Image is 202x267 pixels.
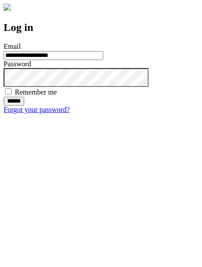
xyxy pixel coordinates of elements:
a: Forgot your password? [4,106,70,113]
h2: Log in [4,22,198,34]
label: Password [4,60,31,68]
label: Remember me [15,88,57,96]
img: logo-4e3dc11c47720685a147b03b5a06dd966a58ff35d612b21f08c02c0306f2b779.png [4,4,11,11]
label: Email [4,43,21,50]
